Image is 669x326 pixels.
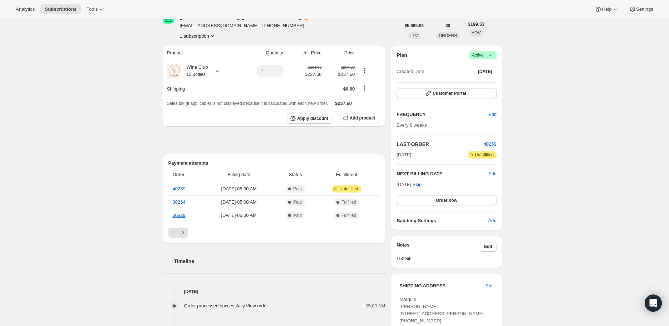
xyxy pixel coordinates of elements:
button: 40259 [483,141,496,148]
span: 30 [446,23,450,29]
button: Settings [625,4,658,14]
button: Order now [397,195,496,205]
h2: FREQUENCY [397,111,488,118]
span: $0.00 [343,86,355,92]
span: [DATE] [397,151,411,159]
span: Analytics [16,6,35,12]
span: Customer Portal [433,91,466,96]
button: Apply discount [287,113,333,124]
span: L50Gift [397,255,496,262]
h6: Batching Settings [397,217,488,224]
button: Product actions [180,32,216,39]
span: Tools [87,6,98,12]
h2: LAST ORDER [397,141,483,148]
h3: SHIPPING ADDRESS [399,282,486,289]
button: Add product [340,113,379,123]
a: 38264 [173,199,186,205]
span: Status [277,171,314,178]
span: [DATE] · 05:00 AM [205,185,273,193]
span: [DATE] [478,69,492,74]
span: Unfulfilled [339,186,358,192]
small: 12 Bottles [187,72,206,77]
h2: NEXT BILLING DATE [397,170,488,177]
span: Fulfilled [341,213,356,218]
th: Unit Price [285,45,324,61]
span: Paid [293,213,302,218]
span: Subscriptions [45,6,77,12]
span: Settings [636,6,653,12]
button: Customer Portal [397,88,496,98]
button: Edit [481,280,498,292]
h3: Notes [397,242,480,252]
span: | [485,52,486,58]
h4: [DATE] [163,288,385,295]
th: Product [163,45,237,61]
span: Order now [436,198,457,203]
span: $237.60 [326,71,355,78]
span: $237.60 [335,101,352,106]
button: Help [590,4,623,14]
span: Paid [293,199,302,205]
h2: Payment attempts [168,160,380,167]
span: ORDERS [439,33,457,38]
span: [DATE] · 06:00 AM [205,212,273,219]
span: Marquis [PERSON_NAME] [STREET_ADDRESS][PERSON_NAME] [PHONE_NUMBER] [399,297,484,323]
span: LTV [410,33,418,38]
span: Fulfilled [341,199,356,205]
span: Active [472,52,494,59]
span: Add product [350,115,375,121]
button: [DATE] [474,67,497,77]
span: Skip [413,181,422,188]
span: Edit [484,244,492,249]
button: Edit [480,242,497,252]
span: Every 8 weeks [397,122,427,128]
span: Fulfillment [318,171,375,178]
span: [DATE] · 05:00 AM [205,199,273,206]
span: [DATE] · [397,182,422,187]
span: $5,985.83 [405,23,424,29]
button: Add [484,215,501,227]
th: Quantity [237,45,285,61]
span: AOV [472,30,481,35]
span: Edit [488,111,496,118]
span: $237.60 [305,71,321,78]
span: Unfulfilled [475,152,494,158]
button: Skip [408,179,426,190]
button: Edit [488,170,496,177]
span: Paid [293,186,302,192]
button: Next [178,228,188,238]
span: $199.53 [468,21,484,28]
button: Edit [484,109,501,120]
span: Sales tax (if applicable) is not displayed because it is calculated with each new order. [167,101,328,106]
button: Product actions [359,66,370,74]
span: Help [602,6,611,12]
button: Analytics [11,4,39,14]
span: [EMAIL_ADDRESS][DOMAIN_NAME] · [PHONE_NUMBER] [180,22,319,29]
th: Shipping [163,81,237,97]
button: Subscriptions [40,4,81,14]
img: product img [167,64,181,78]
button: 30 [441,21,454,31]
button: Tools [82,4,109,14]
h2: Timeline [174,258,385,265]
nav: Pagination [168,228,380,238]
span: Created Date [397,68,424,75]
a: 40259 [483,141,496,147]
a: 40259 [173,186,186,191]
div: Wine Club [181,64,208,78]
div: Open Intercom Messenger [645,295,662,312]
span: Edit [486,282,493,289]
span: Order processed successfully. [184,303,268,308]
h2: Plan [397,52,407,59]
button: Shipping actions [359,84,370,92]
a: 36829 [173,213,186,218]
div: [PERSON_NAME] [PERSON_NAME]🟠 [180,12,319,19]
span: Add [488,217,496,224]
small: $264.00 [308,65,321,69]
button: $5,985.83 [400,21,428,31]
small: $264.00 [341,65,355,69]
th: Order [168,167,203,183]
th: Price [324,45,357,61]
